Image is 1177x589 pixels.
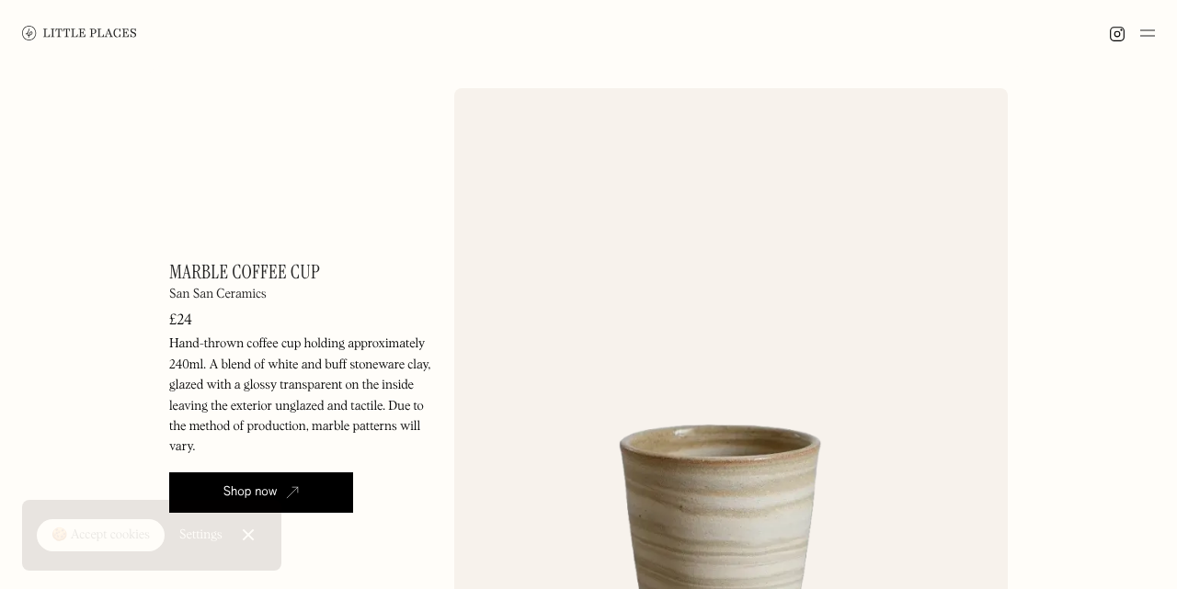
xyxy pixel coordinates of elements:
[247,535,248,536] div: Close Cookie Popup
[286,486,299,499] img: Open in new tab
[169,263,320,282] h1: Marble Coffee Cup
[169,313,192,328] div: £24
[223,483,278,502] div: Shop now
[169,334,432,457] p: Hand-thrown coffee cup holding approximately 240ml. A blend of white and buff stoneware clay, gla...
[37,519,165,552] a: 🍪 Accept cookies
[179,528,223,541] div: Settings
[169,288,267,300] div: San San Ceramics
[51,527,150,545] div: 🍪 Accept cookies
[169,472,353,513] a: Shop now
[230,516,267,553] a: Close Cookie Popup
[179,515,223,556] a: Settings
